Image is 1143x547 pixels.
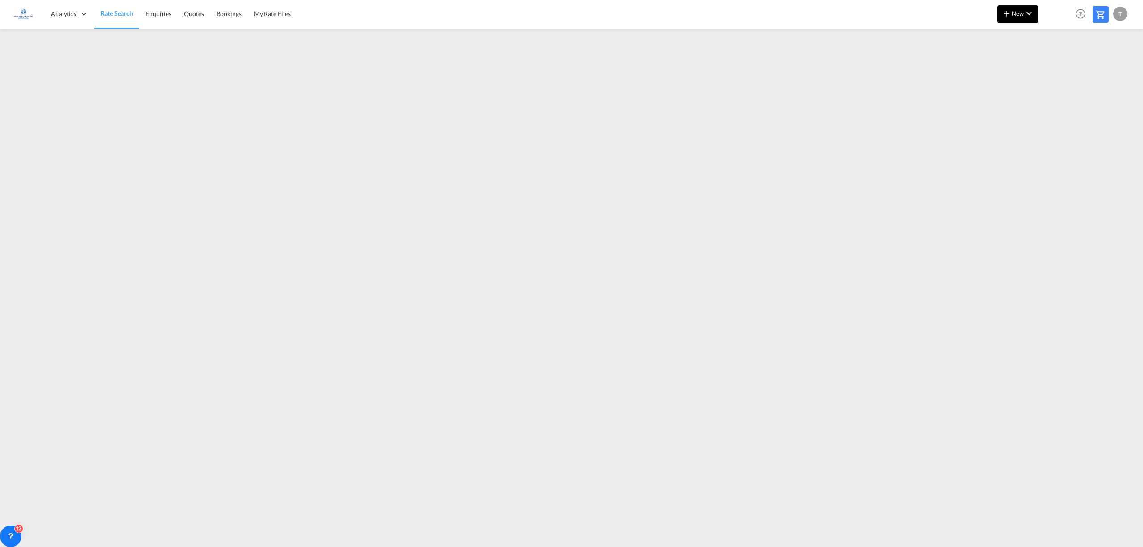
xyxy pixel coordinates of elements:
[13,4,33,24] img: 6a2c35f0b7c411ef99d84d375d6e7407.jpg
[184,10,204,17] span: Quotes
[997,5,1038,23] button: icon-plus 400-fgNewicon-chevron-down
[254,10,291,17] span: My Rate Files
[1113,7,1127,21] div: T
[1073,6,1088,21] span: Help
[217,10,242,17] span: Bookings
[100,9,133,17] span: Rate Search
[1001,10,1035,17] span: New
[51,9,76,18] span: Analytics
[1073,6,1093,22] div: Help
[1024,8,1035,19] md-icon: icon-chevron-down
[1001,8,1012,19] md-icon: icon-plus 400-fg
[146,10,171,17] span: Enquiries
